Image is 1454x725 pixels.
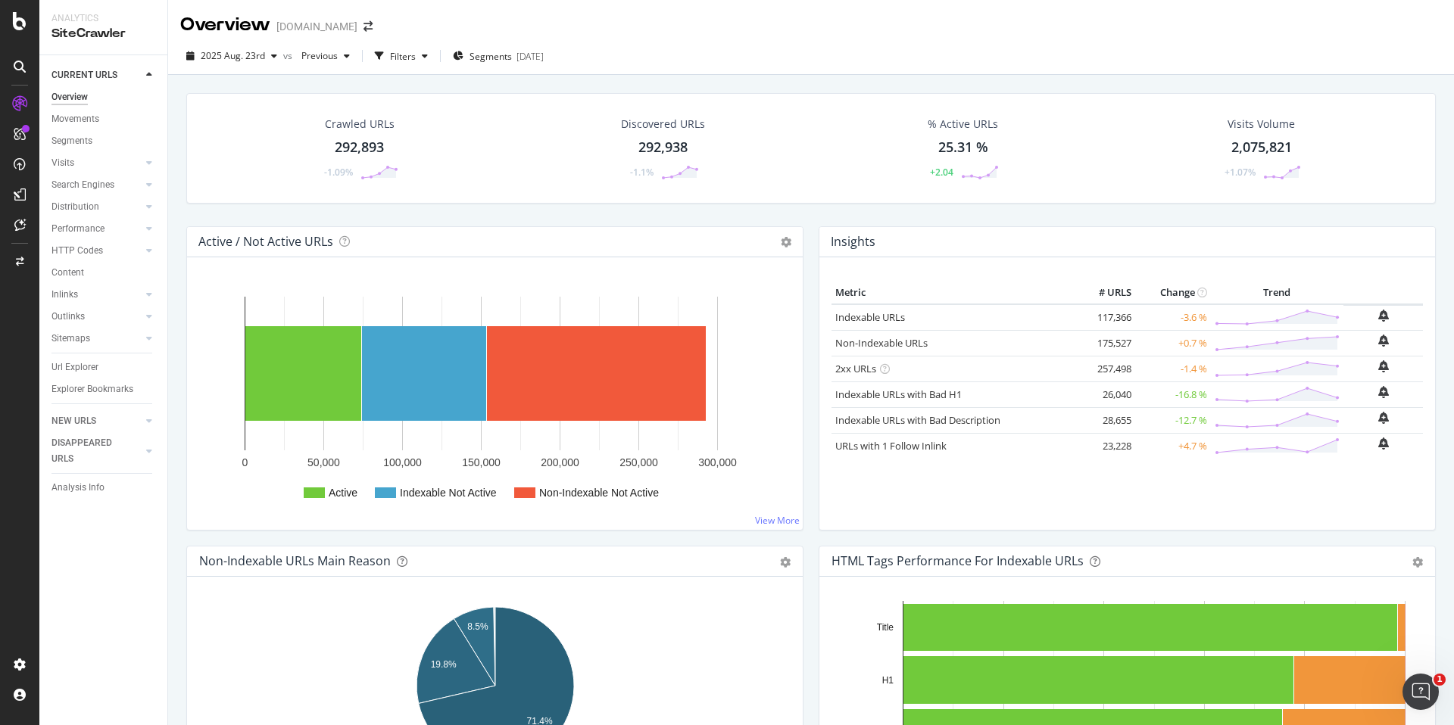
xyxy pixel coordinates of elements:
div: 2,075,821 [1231,138,1292,157]
a: Indexable URLs [835,310,905,324]
td: +0.7 % [1135,330,1211,356]
a: NEW URLS [51,413,142,429]
td: +4.7 % [1135,433,1211,459]
td: -16.8 % [1135,381,1211,407]
div: -1.09% [324,166,353,179]
th: Metric [832,282,1075,304]
div: arrow-right-arrow-left [363,21,373,32]
text: Title [877,622,894,633]
div: CURRENT URLS [51,67,117,83]
div: HTTP Codes [51,243,103,259]
iframe: Intercom live chat [1403,674,1439,710]
i: Options [781,237,791,247]
text: 300,000 [698,456,737,468]
a: Segments [51,133,157,149]
div: Content [51,265,84,281]
a: Indexable URLs with Bad Description [835,413,1000,427]
text: H1 [882,675,894,686]
td: 117,366 [1075,304,1135,331]
a: Inlinks [51,287,142,303]
text: 0 [242,456,248,468]
th: Trend [1211,282,1343,304]
div: bell-plus [1378,360,1389,372]
a: Analysis Info [51,480,157,496]
div: [DOMAIN_NAME] [276,19,357,34]
td: 28,655 [1075,407,1135,433]
button: Previous [295,44,356,68]
td: -1.4 % [1135,356,1211,381]
h4: Insights [831,232,875,252]
div: Explorer Bookmarks [51,381,133,397]
a: Outlinks [51,309,142,325]
div: bell-plus [1378,437,1389,450]
div: 25.31 % [938,138,988,157]
div: Movements [51,111,99,127]
text: 200,000 [541,456,579,468]
div: +1.07% [1225,166,1256,179]
td: -12.7 % [1135,407,1211,433]
span: 1 [1434,674,1446,686]
a: 2xx URLs [835,362,876,375]
span: 2025 Aug. 23rd [201,49,265,62]
div: Outlinks [51,309,85,325]
div: Sitemaps [51,331,90,347]
div: -1.1% [630,166,654,179]
a: CURRENT URLS [51,67,142,83]
a: Distribution [51,199,142,215]
text: 8.5% [467,621,488,632]
text: 50,000 [307,456,340,468]
th: Change [1135,282,1211,304]
div: DISAPPEARED URLS [51,435,128,467]
a: DISAPPEARED URLS [51,435,142,467]
div: % Active URLs [928,117,998,132]
div: Discovered URLs [621,117,705,132]
div: bell-plus [1378,334,1389,347]
text: Indexable Not Active [400,487,497,499]
div: Crawled URLs [325,117,395,132]
td: 23,228 [1075,433,1135,459]
div: Distribution [51,199,99,215]
td: 26,040 [1075,381,1135,407]
text: 100,000 [383,456,422,468]
div: NEW URLS [51,413,96,429]
text: 150,000 [462,456,501,468]
div: 292,938 [638,138,688,157]
button: Segments[DATE] [447,44,550,68]
span: Previous [295,49,338,62]
div: bell-plus [1378,386,1389,398]
a: URLs with 1 Follow Inlink [835,439,947,453]
div: Performance [51,221,105,237]
div: Analytics [51,12,155,25]
span: vs [283,49,295,62]
a: Content [51,265,157,281]
text: 19.8% [431,659,457,670]
div: Visits Volume [1228,117,1295,132]
a: Url Explorer [51,359,157,375]
a: Search Engines [51,177,142,193]
div: gear [1412,557,1423,568]
a: Indexable URLs with Bad H1 [835,387,962,401]
svg: A chart. [199,282,791,518]
a: View More [755,514,800,527]
div: Non-Indexable URLs Main Reason [199,553,391,568]
div: SiteCrawler [51,25,155,42]
text: Non-Indexable Not Active [539,487,659,499]
text: Active [329,487,357,499]
td: 257,498 [1075,356,1135,381]
a: HTTP Codes [51,243,142,259]
div: bell-plus [1378,412,1389,424]
div: gear [780,557,791,568]
a: Overview [51,89,157,105]
h4: Active / Not Active URLs [198,232,333,252]
div: Url Explorer [51,359,98,375]
div: HTML Tags Performance for Indexable URLs [832,553,1084,568]
div: [DATE] [516,50,544,63]
a: Sitemaps [51,331,142,347]
button: 2025 Aug. 23rd [180,44,283,68]
div: Inlinks [51,287,78,303]
div: Analysis Info [51,480,105,496]
a: Movements [51,111,157,127]
div: Segments [51,133,92,149]
td: -3.6 % [1135,304,1211,331]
